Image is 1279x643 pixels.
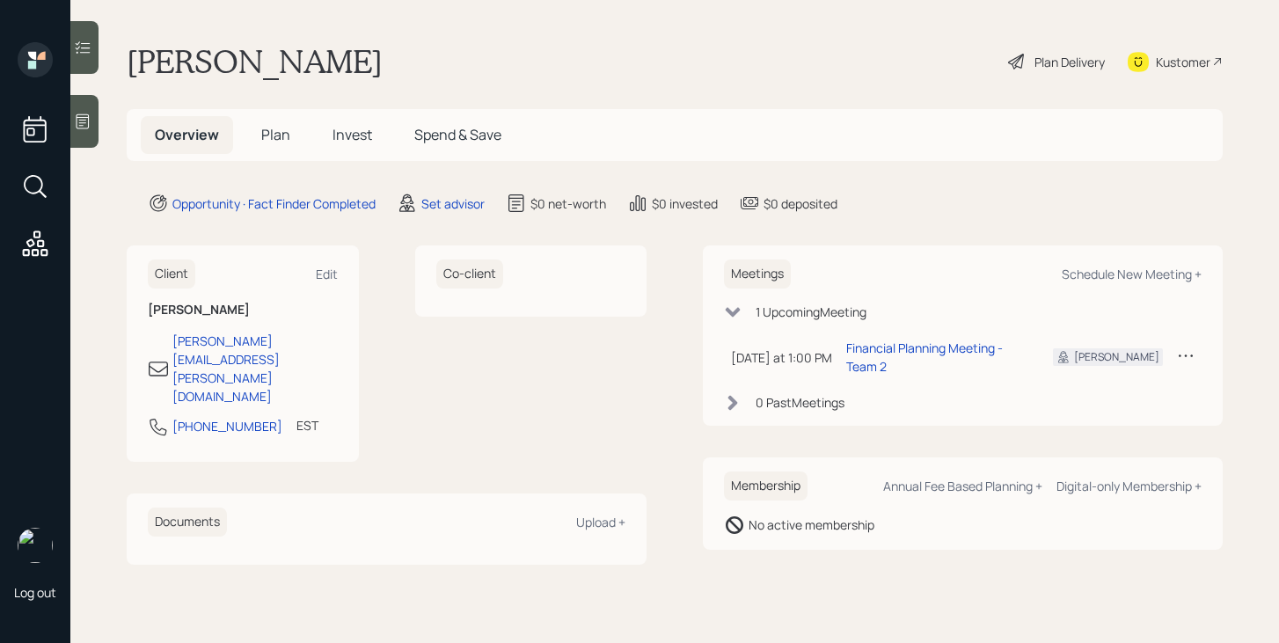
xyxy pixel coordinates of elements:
div: $0 deposited [764,194,837,213]
h6: Documents [148,508,227,537]
div: Schedule New Meeting + [1062,266,1202,282]
h6: Meetings [724,259,791,289]
span: Overview [155,125,219,144]
div: Edit [316,266,338,282]
div: $0 net-worth [530,194,606,213]
div: Annual Fee Based Planning + [883,478,1042,494]
div: Kustomer [1156,53,1210,71]
div: Opportunity · Fact Finder Completed [172,194,376,213]
div: [PERSON_NAME] [1074,349,1159,365]
div: No active membership [749,515,874,534]
div: 0 Past Meeting s [756,393,844,412]
div: Upload + [576,514,625,530]
h1: [PERSON_NAME] [127,42,383,81]
span: Invest [333,125,372,144]
div: Digital-only Membership + [1056,478,1202,494]
img: michael-russo-headshot.png [18,528,53,563]
div: [PHONE_NUMBER] [172,417,282,435]
h6: Client [148,259,195,289]
div: Set advisor [421,194,485,213]
span: Spend & Save [414,125,501,144]
h6: [PERSON_NAME] [148,303,338,318]
span: Plan [261,125,290,144]
div: EST [296,416,318,435]
div: [DATE] at 1:00 PM [731,348,832,367]
div: $0 invested [652,194,718,213]
h6: Co-client [436,259,503,289]
div: [PERSON_NAME][EMAIL_ADDRESS][PERSON_NAME][DOMAIN_NAME] [172,332,338,406]
div: Log out [14,584,56,601]
div: Plan Delivery [1034,53,1105,71]
div: Financial Planning Meeting - Team 2 [846,339,1025,376]
h6: Membership [724,471,808,501]
div: 1 Upcoming Meeting [756,303,866,321]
